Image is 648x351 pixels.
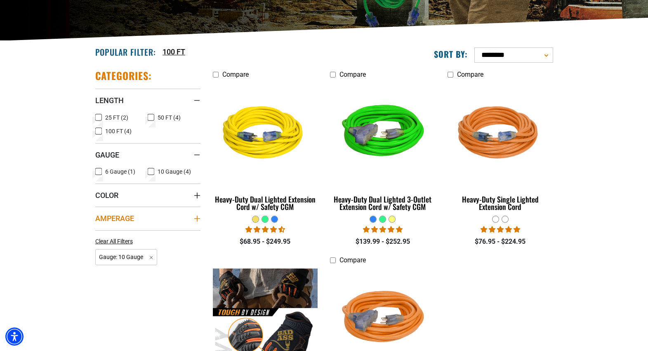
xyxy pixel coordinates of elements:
[448,82,553,215] a: orange Heavy-Duty Single Lighted Extension Cord
[105,115,128,120] span: 25 FT (2)
[95,191,118,200] span: Color
[222,71,249,78] span: Compare
[448,196,553,210] div: Heavy-Duty Single Lighted Extension Cord
[95,184,200,207] summary: Color
[95,214,134,223] span: Amperage
[330,237,435,247] div: $139.99 - $252.95
[95,207,200,230] summary: Amperage
[339,71,366,78] span: Compare
[95,143,200,166] summary: Gauge
[448,237,553,247] div: $76.95 - $224.95
[95,237,136,246] a: Clear All Filters
[213,87,317,181] img: yellow
[95,238,133,245] span: Clear All Filters
[213,196,318,210] div: Heavy-Duty Dual Lighted Extension Cord w/ Safety CGM
[363,226,403,233] span: 4.92 stars
[95,150,119,160] span: Gauge
[5,327,24,346] div: Accessibility Menu
[158,115,181,120] span: 50 FT (4)
[95,69,152,82] h2: Categories:
[330,82,435,215] a: neon green Heavy-Duty Dual Lighted 3-Outlet Extension Cord w/ Safety CGM
[163,46,185,57] a: 100 FT
[245,226,285,233] span: 4.64 stars
[105,128,132,134] span: 100 FT (4)
[95,96,124,105] span: Length
[95,47,156,57] h2: Popular Filter:
[339,256,366,264] span: Compare
[213,237,318,247] div: $68.95 - $249.95
[95,89,200,112] summary: Length
[105,169,135,174] span: 6 Gauge (1)
[330,196,435,210] div: Heavy-Duty Dual Lighted 3-Outlet Extension Cord w/ Safety CGM
[457,71,483,78] span: Compare
[95,249,158,265] span: Gauge: 10 Gauge
[213,82,318,215] a: yellow Heavy-Duty Dual Lighted Extension Cord w/ Safety CGM
[331,87,435,181] img: neon green
[95,253,158,261] a: Gauge: 10 Gauge
[158,169,191,174] span: 10 Gauge (4)
[448,87,552,181] img: orange
[434,49,468,59] label: Sort by:
[481,226,520,233] span: 5.00 stars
